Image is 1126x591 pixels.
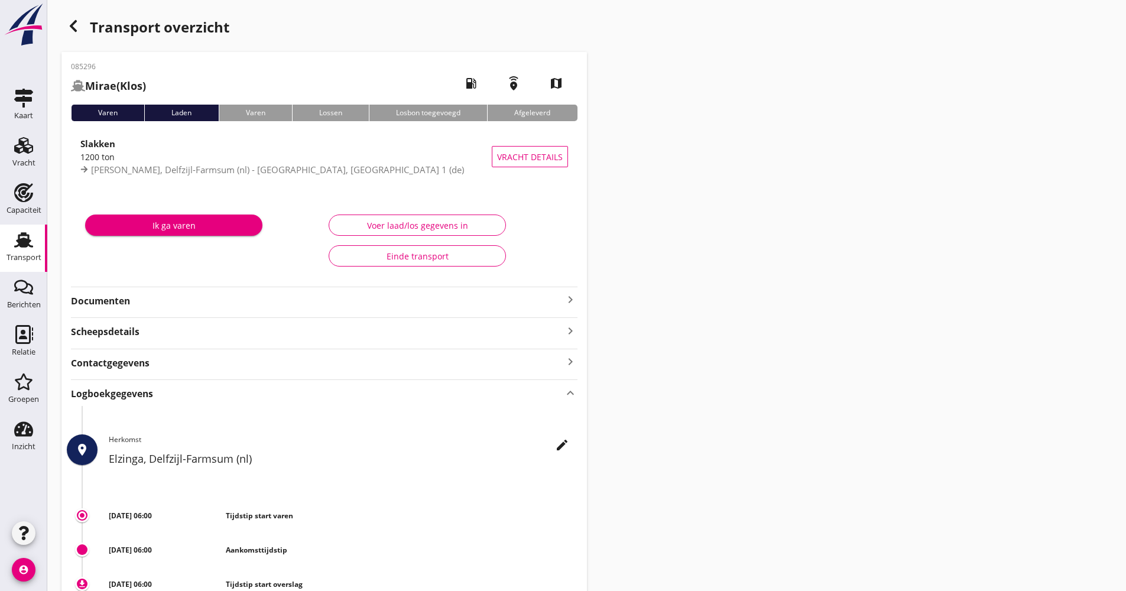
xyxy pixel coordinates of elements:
button: Vracht details [492,146,568,167]
div: Transport [7,254,41,261]
i: local_gas_station [455,67,488,100]
span: [PERSON_NAME], Delfzijl-Farmsum (nl) - [GEOGRAPHIC_DATA], [GEOGRAPHIC_DATA] 1 (de) [91,164,464,176]
strong: Aankomsttijdstip [226,545,287,555]
strong: Mirae [85,79,116,93]
strong: [DATE] 06:00 [109,579,152,589]
i: emergency_share [497,67,530,100]
strong: Slakken [80,138,115,150]
div: Afgeleverd [487,105,577,121]
div: Ik ga varen [95,219,253,232]
div: Losbon toegevoegd [369,105,487,121]
p: 085296 [71,61,146,72]
div: Berichten [7,301,41,309]
i: download [77,579,87,589]
strong: [DATE] 06:00 [109,511,152,521]
i: map [540,67,573,100]
strong: Tijdstip start overslag [226,579,303,589]
a: Slakken1200 ton[PERSON_NAME], Delfzijl-Farmsum (nl) - [GEOGRAPHIC_DATA], [GEOGRAPHIC_DATA] 1 (de)... [71,131,577,183]
h2: Elzinga, Delfzijl-Farmsum (nl) [109,451,577,467]
div: Einde transport [339,250,496,262]
h2: (Klos) [71,78,146,94]
div: Relatie [12,348,35,356]
strong: Scheepsdetails [71,325,139,339]
i: place [75,443,89,457]
i: keyboard_arrow_right [563,293,577,307]
i: keyboard_arrow_right [563,354,577,370]
div: Lossen [292,105,369,121]
i: trip_origin [77,511,87,520]
img: logo-small.a267ee39.svg [2,3,45,47]
strong: Documenten [71,294,563,308]
button: Ik ga varen [85,215,262,236]
div: Groepen [8,395,39,403]
button: Voer laad/los gegevens in [329,215,506,236]
button: Einde transport [329,245,506,267]
div: Capaciteit [7,206,41,214]
h1: Transport overzicht [61,14,587,52]
div: Voer laad/los gegevens in [339,219,496,232]
div: Varen [71,105,144,121]
div: Varen [219,105,292,121]
strong: Tijdstip start varen [226,511,293,521]
div: Vracht [12,159,35,167]
i: keyboard_arrow_right [563,323,577,339]
div: Kaart [14,112,33,119]
i: keyboard_arrow_up [563,385,577,401]
strong: Contactgegevens [71,356,150,370]
span: Herkomst [109,434,141,444]
i: account_circle [12,558,35,582]
div: Inzicht [12,443,35,450]
div: 1200 ton [80,151,492,163]
span: Vracht details [497,151,563,163]
strong: Logboekgegevens [71,387,153,401]
strong: [DATE] 06:00 [109,545,152,555]
div: Laden [144,105,218,121]
i: edit [555,438,569,452]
